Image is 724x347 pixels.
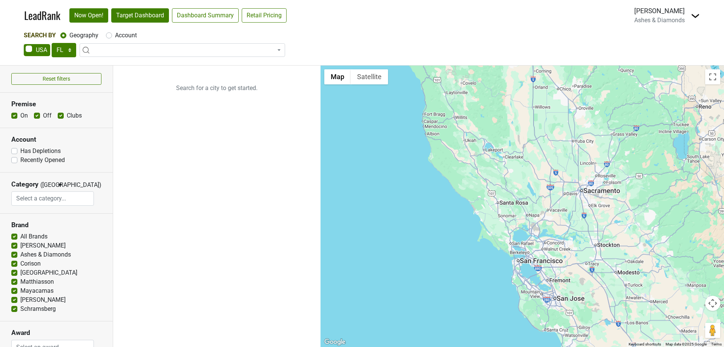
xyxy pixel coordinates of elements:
[20,295,66,304] label: [PERSON_NAME]
[20,250,71,259] label: Ashes & Diamonds
[40,180,55,191] span: ([GEOGRAPHIC_DATA])
[705,69,720,84] button: Toggle fullscreen view
[634,6,685,16] div: [PERSON_NAME]
[67,111,82,120] label: Clubs
[20,156,65,165] label: Recently Opened
[24,32,56,39] span: Search By
[24,8,60,23] a: LeadRank
[351,69,388,84] button: Show satellite imagery
[20,268,77,277] label: [GEOGRAPHIC_DATA]
[705,296,720,311] button: Map camera controls
[629,342,661,347] button: Keyboard shortcuts
[20,304,56,313] label: Schramsberg
[57,182,63,188] span: ▼
[242,8,287,23] a: Retail Pricing
[20,286,54,295] label: Mayacamas
[43,111,52,120] label: Off
[69,8,108,23] a: Now Open!
[691,11,700,20] img: Dropdown Menu
[11,221,101,229] h3: Brand
[705,323,720,338] button: Drag Pegman onto the map to open Street View
[11,180,38,188] h3: Category
[172,8,239,23] a: Dashboard Summary
[11,73,101,85] button: Reset filters
[322,337,347,347] a: Open this area in Google Maps (opens a new window)
[634,17,685,24] span: Ashes & Diamonds
[20,259,41,268] label: Corison
[11,136,101,144] h3: Account
[711,342,722,346] a: Terms (opens in new tab)
[20,277,54,286] label: Matthiasson
[322,337,347,347] img: Google
[115,31,137,40] label: Account
[20,147,61,156] label: Has Depletions
[20,232,48,241] label: All Brands
[20,241,66,250] label: [PERSON_NAME]
[666,342,707,346] span: Map data ©2025 Google
[20,111,28,120] label: On
[324,69,351,84] button: Show street map
[113,66,321,111] p: Search for a city to get started.
[12,191,94,206] input: Select a category...
[11,329,101,337] h3: Award
[111,8,169,23] a: Target Dashboard
[11,100,101,108] h3: Premise
[69,31,98,40] label: Geography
